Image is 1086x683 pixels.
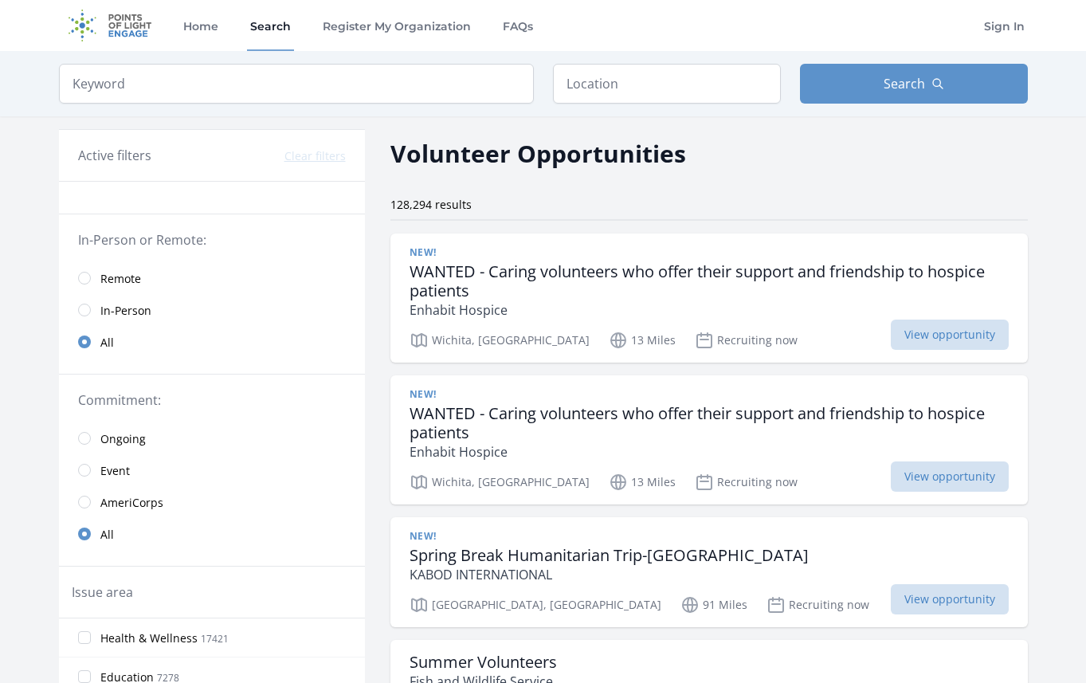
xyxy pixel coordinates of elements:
[891,320,1009,350] span: View opportunity
[390,234,1028,363] a: New! WANTED - Caring volunteers who offer their support and friendship to hospice patients Enhabi...
[78,391,346,410] legend: Commitment:
[410,300,1009,320] p: Enhabit Hospice
[410,473,590,492] p: Wichita, [GEOGRAPHIC_DATA]
[410,331,590,350] p: Wichita, [GEOGRAPHIC_DATA]
[410,565,809,584] p: KABOD INTERNATIONAL
[100,630,198,646] span: Health & Wellness
[78,631,91,644] input: Health & Wellness 17421
[410,653,557,672] h3: Summer Volunteers
[695,331,798,350] p: Recruiting now
[100,527,114,543] span: All
[59,294,365,326] a: In-Person
[884,74,925,93] span: Search
[410,262,1009,300] h3: WANTED - Caring volunteers who offer their support and friendship to hospice patients
[410,246,437,259] span: New!
[410,546,809,565] h3: Spring Break Humanitarian Trip-[GEOGRAPHIC_DATA]
[390,517,1028,627] a: New! Spring Break Humanitarian Trip-[GEOGRAPHIC_DATA] KABOD INTERNATIONAL [GEOGRAPHIC_DATA], [GEO...
[609,473,676,492] p: 13 Miles
[390,375,1028,504] a: New! WANTED - Caring volunteers who offer their support and friendship to hospice patients Enhabi...
[766,595,869,614] p: Recruiting now
[59,64,534,104] input: Keyword
[59,454,365,486] a: Event
[100,463,130,479] span: Event
[100,335,114,351] span: All
[695,473,798,492] p: Recruiting now
[390,135,686,171] h2: Volunteer Opportunities
[100,271,141,287] span: Remote
[78,670,91,683] input: Education 7278
[100,303,151,319] span: In-Person
[609,331,676,350] p: 13 Miles
[59,262,365,294] a: Remote
[201,632,229,646] span: 17421
[100,431,146,447] span: Ongoing
[78,146,151,165] h3: Active filters
[410,530,437,543] span: New!
[59,486,365,518] a: AmeriCorps
[891,584,1009,614] span: View opportunity
[100,495,163,511] span: AmeriCorps
[390,197,472,212] span: 128,294 results
[410,404,1009,442] h3: WANTED - Caring volunteers who offer their support and friendship to hospice patients
[410,442,1009,461] p: Enhabit Hospice
[284,148,346,164] button: Clear filters
[59,518,365,550] a: All
[891,461,1009,492] span: View opportunity
[553,64,781,104] input: Location
[800,64,1028,104] button: Search
[59,326,365,358] a: All
[410,388,437,401] span: New!
[680,595,747,614] p: 91 Miles
[410,595,661,614] p: [GEOGRAPHIC_DATA], [GEOGRAPHIC_DATA]
[78,230,346,249] legend: In-Person or Remote:
[72,583,133,602] legend: Issue area
[59,422,365,454] a: Ongoing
